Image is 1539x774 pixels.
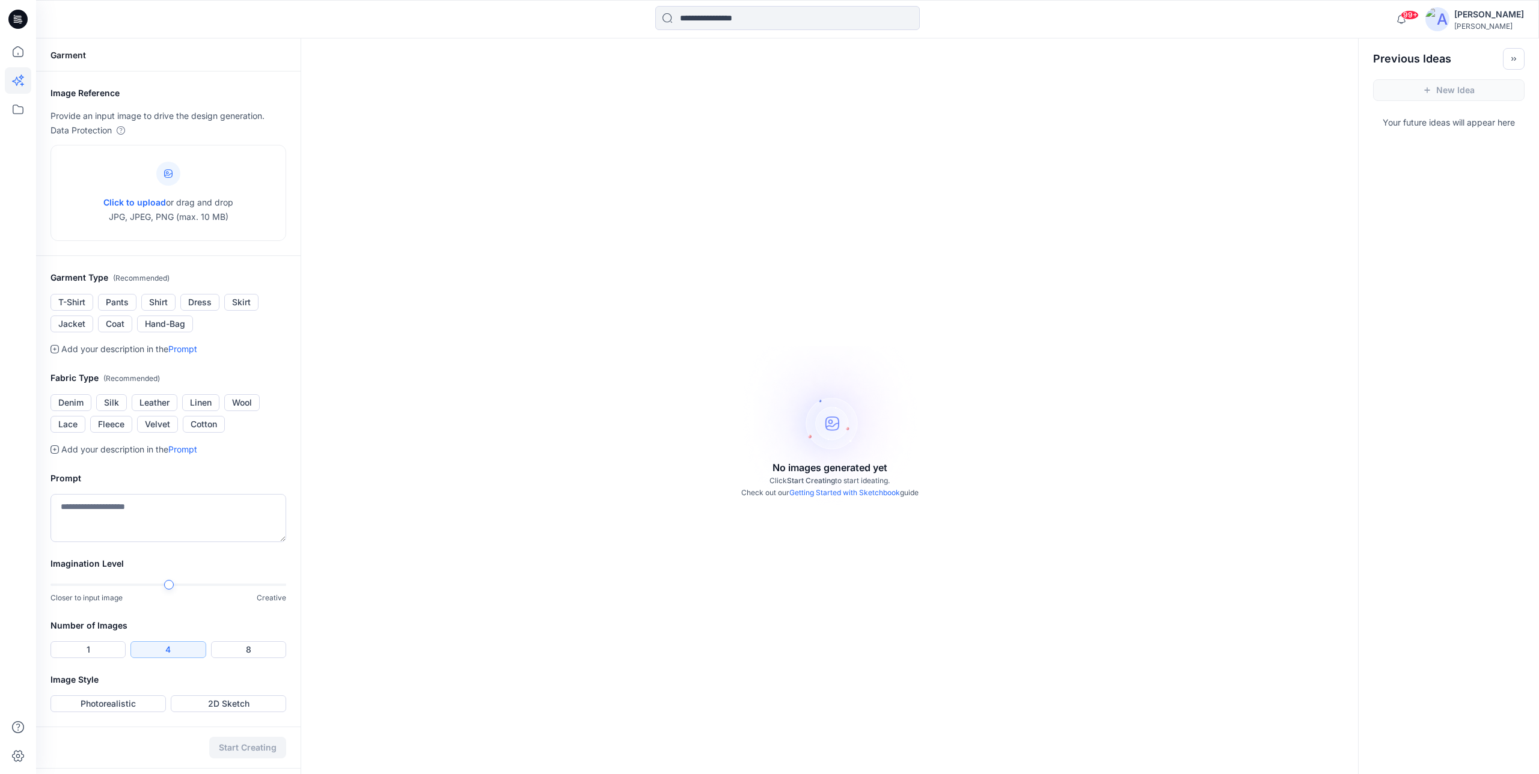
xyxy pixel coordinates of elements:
button: Photorealistic [50,695,166,712]
p: No images generated yet [773,460,887,475]
button: Denim [50,394,91,411]
button: 2D Sketch [171,695,286,712]
button: Toggle idea bar [1503,48,1525,70]
button: Velvet [137,416,178,433]
button: 8 [211,641,286,658]
p: Add your description in the [61,442,197,457]
p: Your future ideas will appear here [1359,111,1539,130]
a: Getting Started with Sketchbook [789,488,900,497]
p: Provide an input image to drive the design generation. [50,109,286,123]
button: Jacket [50,315,93,332]
p: Creative [257,592,286,604]
div: [PERSON_NAME] [1454,22,1524,31]
a: Prompt [168,444,197,454]
h2: Garment Type [50,270,286,285]
button: Fleece [90,416,132,433]
h2: Image Reference [50,86,286,100]
div: [PERSON_NAME] [1454,7,1524,22]
p: Data Protection [50,123,112,138]
button: Hand-Bag [137,315,193,332]
p: Add your description in the [61,342,197,356]
button: Cotton [183,416,225,433]
button: Coat [98,315,132,332]
img: avatar [1425,7,1449,31]
button: T-Shirt [50,294,93,311]
button: 4 [130,641,206,658]
h2: Previous Ideas [1373,52,1451,66]
button: Dress [180,294,219,311]
button: Pants [98,294,136,311]
p: or drag and drop JPG, JPEG, PNG (max. 10 MB) [103,195,233,224]
p: Closer to input image [50,592,123,604]
span: 99+ [1401,10,1419,20]
button: Wool [224,394,260,411]
button: Linen [182,394,219,411]
p: Click to start ideating. Check out our guide [741,475,919,499]
button: Silk [96,394,127,411]
a: Prompt [168,344,197,354]
h2: Image Style [50,672,286,687]
span: Start Creating [787,476,835,485]
h2: Prompt [50,471,286,486]
button: Shirt [141,294,176,311]
h2: Imagination Level [50,556,286,571]
span: ( Recommended ) [103,374,160,383]
button: Lace [50,416,85,433]
button: Skirt [224,294,259,311]
span: ( Recommended ) [113,273,170,282]
button: Leather [132,394,177,411]
span: Click to upload [103,197,166,207]
button: 1 [50,641,126,658]
h2: Number of Images [50,618,286,633]
h2: Fabric Type [50,371,286,386]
